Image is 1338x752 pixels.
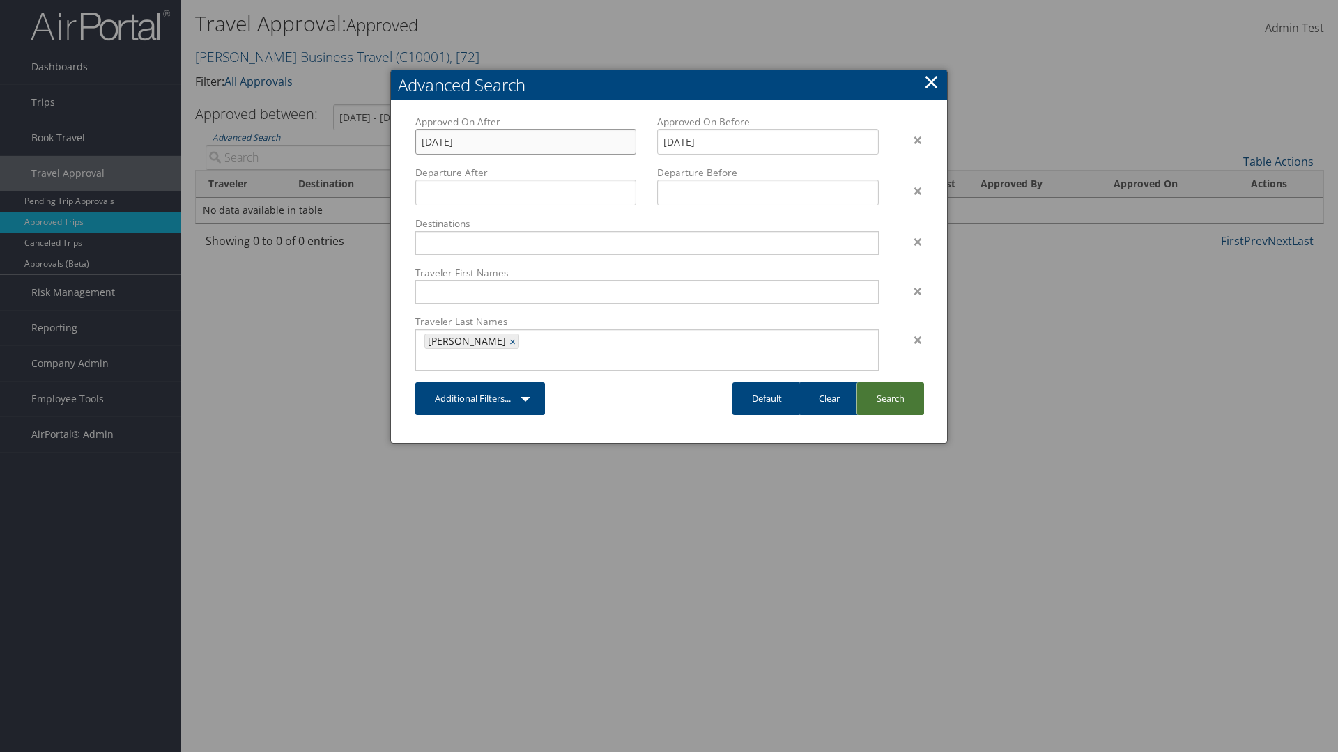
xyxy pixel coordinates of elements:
h2: Advanced Search [391,70,947,100]
label: Traveler Last Names [415,315,879,329]
span: [PERSON_NAME] [425,334,506,348]
a: Close [923,68,939,95]
label: Approved On After [415,115,636,129]
label: Departure Before [657,166,878,180]
div: × [889,283,933,299]
div: × [889,331,933,348]
a: Clear [799,382,859,415]
label: Approved On Before [657,115,878,129]
div: × [889,233,933,250]
label: Traveler First Names [415,266,879,280]
div: × [889,182,933,199]
a: Search [856,382,924,415]
label: Destinations [415,217,879,230]
a: × [509,334,518,348]
label: Departure After [415,166,636,180]
div: × [889,132,933,148]
a: Additional Filters... [415,382,545,415]
a: Default [732,382,801,415]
